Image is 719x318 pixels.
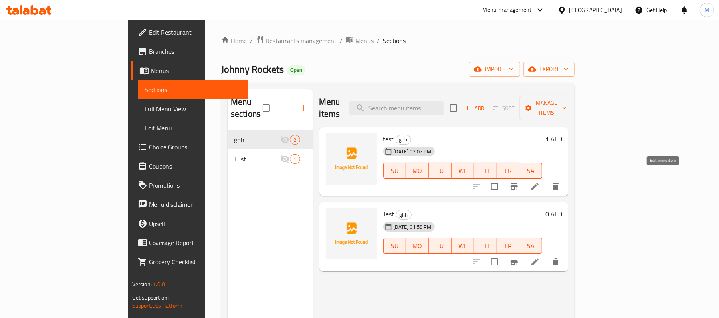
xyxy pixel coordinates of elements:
span: Sort sections [275,98,294,118]
button: SA [519,163,542,179]
span: SU [387,240,403,252]
span: Menu disclaimer [149,200,242,209]
span: Branches [149,47,242,56]
nav: Menu sections [228,127,313,172]
a: Coupons [131,157,248,176]
span: 1 [290,155,299,163]
span: FR [500,240,517,252]
h2: Menu items [319,96,340,120]
nav: breadcrumb [221,35,575,46]
span: Sections [145,85,242,94]
button: MO [406,163,429,179]
span: SA [523,165,539,177]
div: ghh [396,135,411,145]
div: [GEOGRAPHIC_DATA] [569,6,622,14]
span: Menus [151,66,242,75]
button: SU [383,163,406,179]
span: [DATE] 02:07 PM [390,148,435,155]
a: Restaurants management [256,35,337,46]
div: items [290,154,300,164]
a: Coverage Report [131,233,248,252]
button: Branch-specific-item [505,177,524,196]
span: import [475,64,514,74]
button: delete [546,252,565,271]
h6: 0 AED [545,208,562,220]
span: Edit Menu [145,123,242,133]
a: Edit Restaurant [131,23,248,42]
a: Sections [138,80,248,99]
button: import [469,62,520,77]
button: Manage items [520,96,573,120]
span: SA [523,240,539,252]
span: Select to update [486,178,503,195]
button: SA [519,238,542,254]
span: ghh [234,135,280,145]
div: ghh2 [228,130,313,149]
button: MO [406,238,429,254]
span: ghh [396,210,411,220]
li: / [250,36,253,45]
span: Get support on: [132,292,169,303]
span: Sections [383,36,406,45]
span: Full Menu View [145,104,242,114]
span: TH [477,165,494,177]
span: Coupons [149,161,242,171]
button: Add [462,102,487,114]
div: Menu-management [483,5,532,15]
button: Branch-specific-item [505,252,524,271]
span: TU [432,240,448,252]
span: WE [455,240,471,252]
span: Open [287,67,305,73]
li: / [377,36,380,45]
span: Select section first [487,102,520,114]
button: export [523,62,575,77]
a: Menu disclaimer [131,195,248,214]
img: Test [326,208,377,259]
span: WE [455,165,471,177]
span: Add [464,104,485,113]
li: / [340,36,343,45]
span: Johnny Rockets [221,60,284,78]
span: ghh [396,135,411,144]
h6: 1 AED [545,133,562,145]
button: TU [429,163,452,179]
button: TH [474,238,497,254]
button: TH [474,163,497,179]
span: M [705,6,709,14]
div: Open [287,65,305,75]
a: Upsell [131,214,248,233]
span: Test [383,208,394,220]
span: 1.0.0 [153,279,165,289]
svg: Inactive section [280,135,290,145]
div: items [290,135,300,145]
span: MO [409,165,426,177]
span: Select to update [486,253,503,270]
a: Full Menu View [138,99,248,118]
a: Support.OpsPlatform [132,300,183,311]
a: Edit menu item [530,257,540,267]
div: ghh [396,210,412,220]
span: test [383,133,394,145]
a: Menus [131,61,248,80]
span: Edit Restaurant [149,27,242,37]
button: SU [383,238,406,254]
div: TEst1 [228,149,313,169]
span: Coverage Report [149,238,242,247]
span: Add item [462,102,487,114]
span: Choice Groups [149,142,242,152]
img: test [326,133,377,185]
button: delete [546,177,565,196]
span: Upsell [149,219,242,228]
span: Version: [132,279,152,289]
button: FR [497,238,520,254]
button: WE [452,163,474,179]
a: Promotions [131,176,248,195]
span: SU [387,165,403,177]
button: TU [429,238,452,254]
span: export [530,64,568,74]
span: FR [500,165,517,177]
span: TEst [234,154,280,164]
button: WE [452,238,474,254]
span: Restaurants management [265,36,337,45]
span: Menus [355,36,374,45]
